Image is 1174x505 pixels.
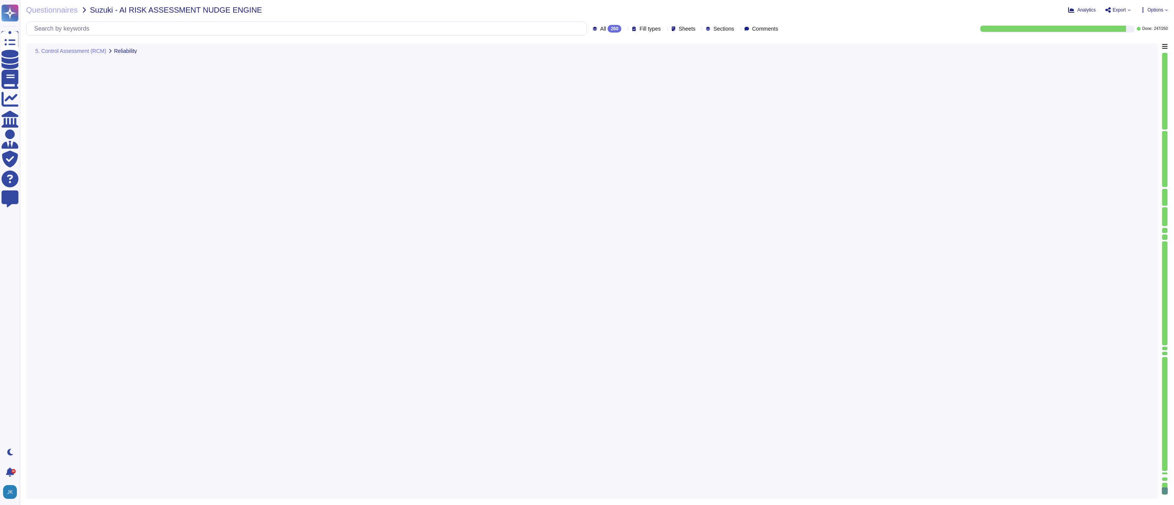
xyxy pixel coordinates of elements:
span: 247 / 260 [1154,27,1168,31]
span: Options [1148,8,1163,12]
span: Export [1113,8,1126,12]
span: Questionnaires [26,6,78,14]
span: Done: [1142,27,1153,31]
span: Reliability [114,48,137,54]
input: Search by keywords [30,22,586,35]
span: Suzuki - AI RISK ASSESSMENT NUDGE ENGINE [90,6,262,14]
span: Analytics [1077,8,1096,12]
div: 9+ [11,469,16,474]
span: Sheets [679,26,696,31]
span: Sections [713,26,734,31]
img: user [3,485,17,499]
div: 260 [608,25,621,33]
span: All [600,26,606,31]
span: 5. Control Assessment (RCM) [35,48,106,54]
button: user [2,484,22,500]
button: Analytics [1068,7,1096,13]
span: Comments [752,26,778,31]
span: Fill types [639,26,660,31]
